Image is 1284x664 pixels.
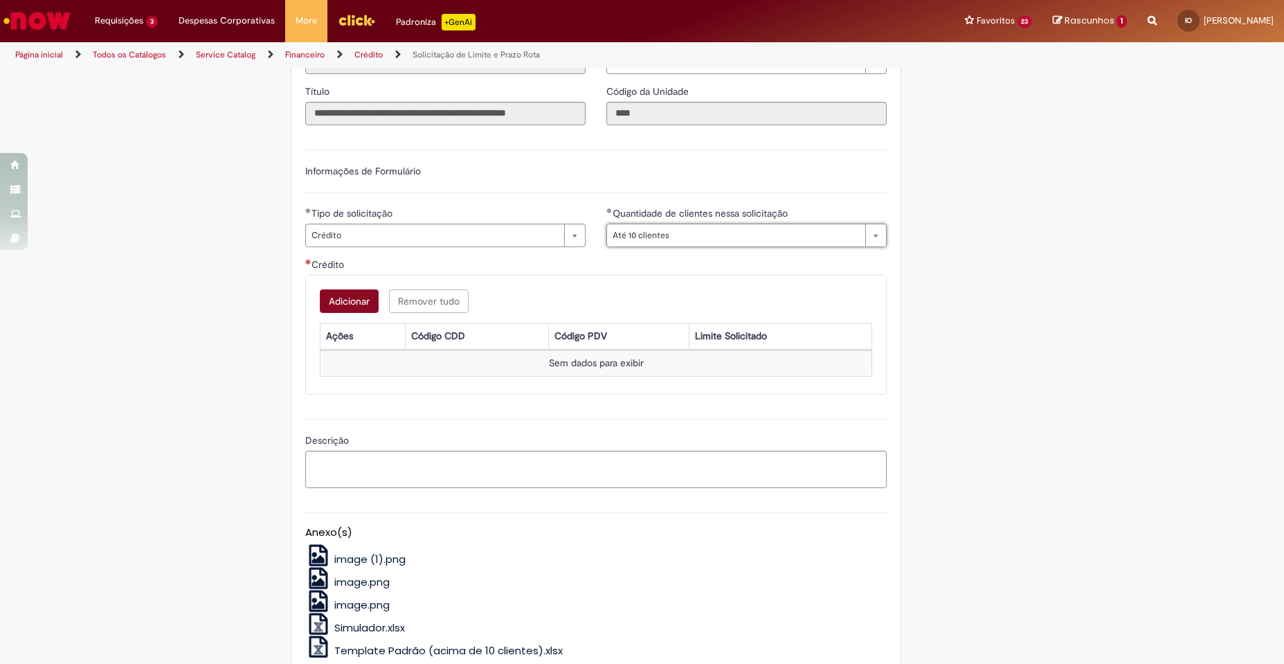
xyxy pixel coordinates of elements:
[1185,16,1192,25] span: IO
[305,165,421,177] label: Informações de Formulário
[442,14,476,30] p: +GenAi
[689,323,872,349] th: Limite Solicitado
[1,7,73,35] img: ServiceNow
[606,208,613,213] span: Obrigatório Preenchido
[305,643,563,658] a: Template Padrão (acima de 10 clientes).xlsx
[305,434,352,447] span: Descrição
[305,598,390,612] a: image.png
[396,14,476,30] div: Padroniza
[413,49,540,60] a: Solicitação de Limite e Prazo Rota
[320,289,379,313] button: Adicionar uma linha para Crédito
[311,258,347,271] span: Crédito
[1053,15,1127,28] a: Rascunhos
[613,224,858,246] span: Até 10 clientes
[311,224,557,246] span: Crédito
[305,451,887,488] textarea: Descrição
[334,575,390,589] span: image.png
[320,350,872,376] td: Sem dados para exibir
[977,14,1015,28] span: Favoritos
[606,102,887,125] input: Código da Unidade
[95,14,143,28] span: Requisições
[179,14,275,28] span: Despesas Corporativas
[146,16,158,28] span: 3
[196,49,255,60] a: Service Catalog
[285,49,325,60] a: Financeiro
[305,575,390,589] a: image.png
[305,102,586,125] input: Título
[1065,14,1114,27] span: Rascunhos
[606,84,691,98] label: Somente leitura - Código da Unidade
[10,42,846,68] ul: Trilhas de página
[305,620,405,635] a: Simulador.xlsx
[334,598,390,612] span: image.png
[305,259,311,264] span: Necessários
[93,49,166,60] a: Todos os Catálogos
[334,620,405,635] span: Simulador.xlsx
[613,207,790,219] span: Quantidade de clientes nessa solicitação
[311,207,395,219] span: Tipo de solicitação
[305,527,887,539] h5: Anexo(s)
[405,323,548,349] th: Código CDD
[354,49,383,60] a: Crédito
[305,552,406,566] a: image (1).png
[305,208,311,213] span: Obrigatório Preenchido
[338,10,375,30] img: click_logo_yellow_360x200.png
[1116,15,1127,28] span: 1
[305,84,332,98] label: Somente leitura - Título
[606,85,691,98] span: Somente leitura - Código da Unidade
[1018,16,1033,28] span: 23
[334,643,563,658] span: Template Padrão (acima de 10 clientes).xlsx
[334,552,406,566] span: image (1).png
[1204,15,1274,26] span: [PERSON_NAME]
[305,85,332,98] span: Somente leitura - Título
[15,49,63,60] a: Página inicial
[296,14,317,28] span: More
[320,323,405,349] th: Ações
[549,323,689,349] th: Código PDV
